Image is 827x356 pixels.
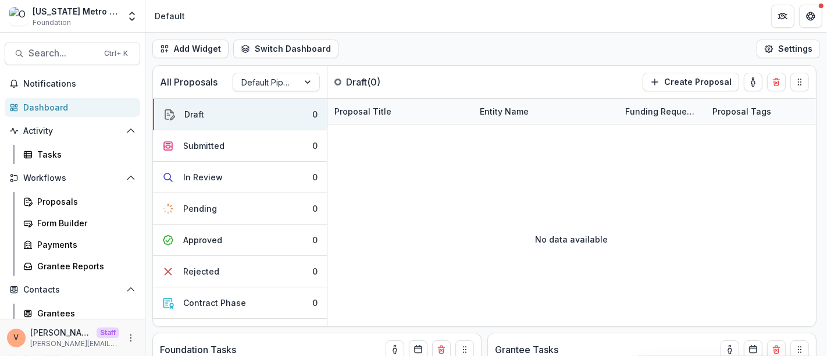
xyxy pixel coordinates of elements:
button: Settings [757,40,820,58]
div: Tasks [37,148,131,161]
button: toggle-assigned-to-me [744,73,762,91]
nav: breadcrumb [150,8,190,24]
button: Contract Phase0 [153,287,327,319]
p: All Proposals [160,75,218,89]
div: 0 [312,108,318,120]
div: In Review [183,171,223,183]
button: Delete card [767,73,786,91]
a: Dashboard [5,98,140,117]
p: Draft ( 0 ) [346,75,433,89]
button: In Review0 [153,162,327,193]
div: Default [155,10,185,22]
div: Venkat [14,334,19,341]
button: Draft0 [153,99,327,130]
a: Payments [19,235,140,254]
p: [PERSON_NAME][EMAIL_ADDRESS][DOMAIN_NAME] [30,339,119,349]
a: Form Builder [19,213,140,233]
div: 0 [312,202,318,215]
div: Rejected [183,265,219,277]
button: Open Workflows [5,169,140,187]
button: Add Widget [152,40,229,58]
div: Proposals [37,195,131,208]
button: Notifications [5,74,140,93]
span: Notifications [23,79,136,89]
button: Get Help [799,5,822,28]
div: Funding Requested [618,99,705,124]
div: Contract Phase [183,297,246,309]
img: Oregon Metro Parks and Nature Workflow Sandbox [9,7,28,26]
a: Grantees [19,304,140,323]
div: 0 [312,140,318,152]
div: Submitted [183,140,224,152]
div: Proposal Tags [705,105,778,118]
div: 0 [312,265,318,277]
div: Dashboard [23,101,131,113]
div: 0 [312,297,318,309]
p: Staff [97,327,119,338]
div: Grantees [37,307,131,319]
div: Grantee Reports [37,260,131,272]
div: Entity Name [473,105,536,118]
button: Open entity switcher [124,5,140,28]
button: Submitted0 [153,130,327,162]
button: Approved0 [153,225,327,256]
p: No data available [536,233,608,245]
button: Open Contacts [5,280,140,299]
button: Rejected0 [153,256,327,287]
button: Drag [790,73,809,91]
button: Search... [5,42,140,65]
div: Entity Name [473,99,618,124]
div: Ctrl + K [102,47,130,60]
button: Pending0 [153,193,327,225]
span: Foundation [33,17,71,28]
p: [PERSON_NAME] [30,326,92,339]
a: Proposals [19,192,140,211]
div: Proposal Title [327,105,398,118]
span: Activity [23,126,122,136]
div: 0 [312,171,318,183]
span: Contacts [23,285,122,295]
button: Switch Dashboard [233,40,338,58]
button: Create Proposal [643,73,739,91]
div: [US_STATE] Metro Parks and Nature Workflow Sandbox [33,5,119,17]
div: Form Builder [37,217,131,229]
div: Payments [37,238,131,251]
div: Approved [183,234,222,246]
span: Search... [28,48,97,59]
div: Draft [184,108,204,120]
div: Proposal Title [327,99,473,124]
button: More [124,331,138,345]
span: Workflows [23,173,122,183]
div: Funding Requested [618,105,705,118]
a: Tasks [19,145,140,164]
div: 0 [312,234,318,246]
button: Open Activity [5,122,140,140]
button: Partners [771,5,794,28]
a: Grantee Reports [19,257,140,276]
div: Pending [183,202,217,215]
